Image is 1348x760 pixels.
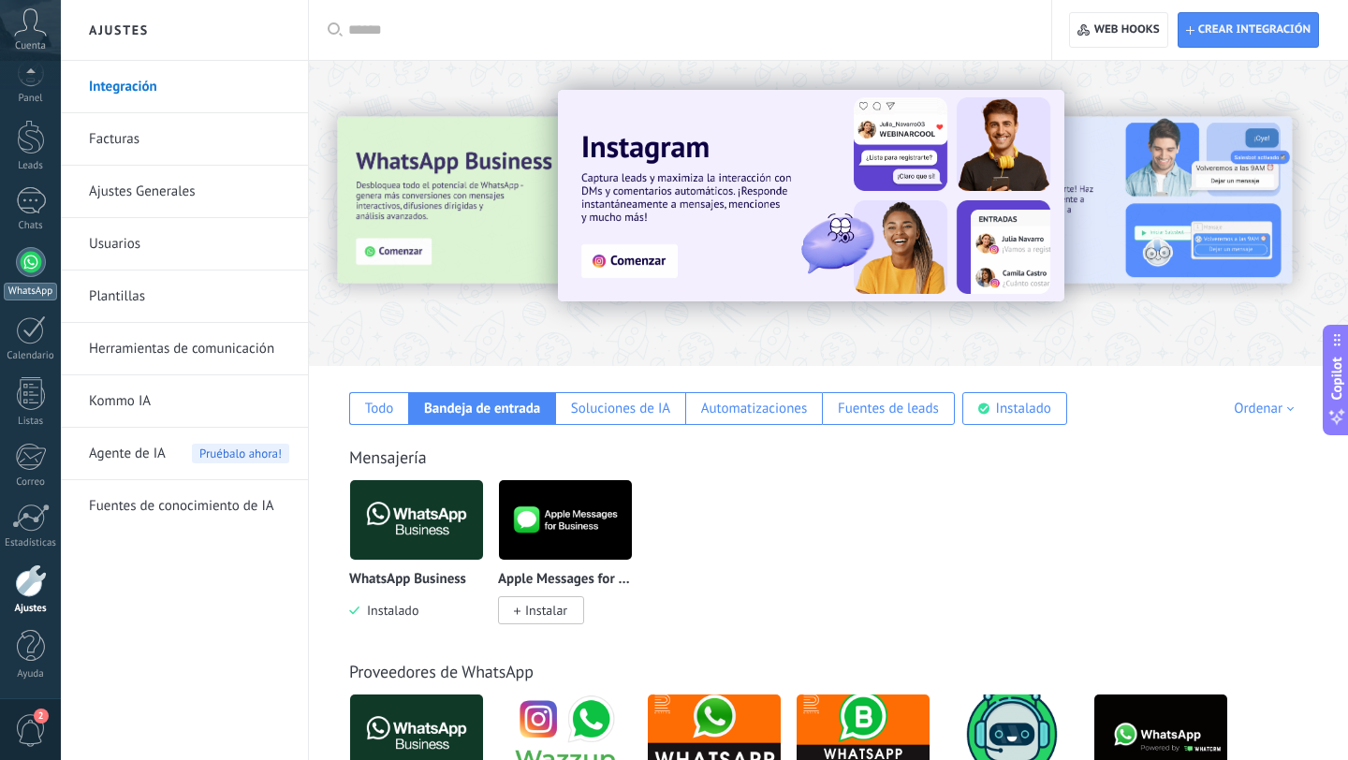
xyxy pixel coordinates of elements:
div: Automatizaciones [701,400,808,417]
div: Fuentes de leads [838,400,939,417]
div: Ayuda [4,668,58,680]
span: Copilot [1327,358,1346,401]
div: Todo [365,400,394,417]
div: WhatsApp [4,283,57,300]
div: Leads [4,160,58,172]
a: Ajustes Generales [89,166,289,218]
div: Bandeja de entrada [424,400,540,417]
div: WhatsApp Business [349,479,498,647]
span: Web hooks [1094,22,1160,37]
a: Kommo IA [89,375,289,428]
img: Slide 1 [558,90,1064,301]
a: Facturas [89,113,289,166]
a: Plantillas [89,270,289,323]
div: Estadísticas [4,537,58,549]
div: Apple Messages for Business [498,479,647,647]
div: Calendario [4,350,58,362]
li: Integración [61,61,308,113]
span: Instalar [525,602,567,619]
li: Usuarios [61,218,308,270]
li: Kommo IA [61,375,308,428]
div: Panel [4,93,58,105]
div: Ordenar [1234,400,1300,417]
div: Soluciones de IA [571,400,670,417]
button: Crear integración [1178,12,1319,48]
span: Instalado [359,602,418,619]
div: Correo [4,476,58,489]
li: Fuentes de conocimiento de IA [61,480,308,532]
img: Slide 2 [893,117,1292,284]
div: Chats [4,220,58,232]
a: Mensajería [349,446,427,468]
span: Cuenta [15,40,46,52]
div: Ajustes [4,603,58,615]
a: Herramientas de comunicación [89,323,289,375]
img: logo_main.png [499,475,632,565]
span: 2 [34,709,49,723]
img: Slide 3 [338,117,737,284]
span: Agente de IA [89,428,166,480]
div: Listas [4,416,58,428]
li: Facturas [61,113,308,166]
div: Instalado [996,400,1051,417]
li: Ajustes Generales [61,166,308,218]
span: Crear integración [1198,22,1311,37]
li: Herramientas de comunicación [61,323,308,375]
p: WhatsApp Business [349,572,466,588]
a: Integración [89,61,289,113]
li: Plantillas [61,270,308,323]
button: Web hooks [1069,12,1167,48]
p: Apple Messages for Business [498,572,633,588]
span: Pruébalo ahora! [192,444,289,463]
a: Usuarios [89,218,289,270]
img: logo_main.png [350,475,483,565]
a: Proveedores de WhatsApp [349,661,534,682]
li: Agente de IA [61,428,308,480]
a: Agente de IAPruébalo ahora! [89,428,289,480]
a: Fuentes de conocimiento de IA [89,480,289,533]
